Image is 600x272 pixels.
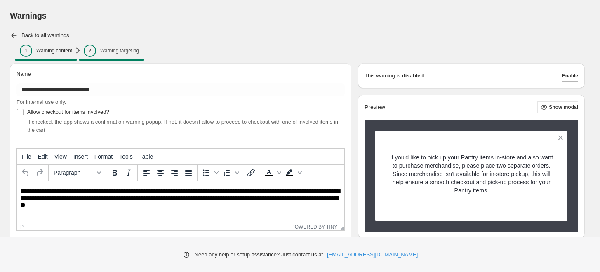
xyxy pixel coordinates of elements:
[94,153,113,160] span: Format
[390,153,553,195] p: If you'd like to pick up your Pantry items in-store and also want to purchase merchandise, please...
[562,73,578,79] span: Enable
[27,109,109,115] span: Allow checkout for items involved?
[20,224,24,230] div: p
[562,70,578,82] button: Enable
[292,224,338,230] a: Powered by Tiny
[282,166,303,180] div: Background color
[73,153,88,160] span: Insert
[139,153,153,160] span: Table
[20,45,32,57] div: 1
[54,153,67,160] span: View
[54,169,94,176] span: Paragraph
[167,166,181,180] button: Align right
[10,11,47,20] span: Warnings
[21,32,69,39] h2: Back to all warnings
[22,153,31,160] span: File
[108,166,122,180] button: Bold
[27,119,338,133] span: If checked, the app shows a confirmation warning popup. If not, it doesn't allow to proceed to ch...
[327,251,418,259] a: [EMAIL_ADDRESS][DOMAIN_NAME]
[365,104,385,111] h2: Preview
[244,166,258,180] button: Insert/edit link
[100,47,139,54] p: Warning targeting
[36,47,72,54] p: Warning content
[38,153,48,160] span: Edit
[181,166,195,180] button: Justify
[199,166,220,180] div: Bullet list
[139,166,153,180] button: Align left
[50,166,104,180] button: Formats
[19,166,33,180] button: Undo
[153,166,167,180] button: Align center
[16,99,66,105] span: For internal use only.
[402,72,424,80] strong: disabled
[365,72,400,80] p: This warning is
[84,45,96,57] div: 2
[337,223,344,230] div: Resize
[17,181,344,223] iframe: Rich Text Area
[549,104,578,110] span: Show modal
[33,166,47,180] button: Redo
[122,166,136,180] button: Italic
[220,166,240,180] div: Numbered list
[262,166,282,180] div: Text color
[16,71,31,77] span: Name
[119,153,133,160] span: Tools
[537,101,578,113] button: Show modal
